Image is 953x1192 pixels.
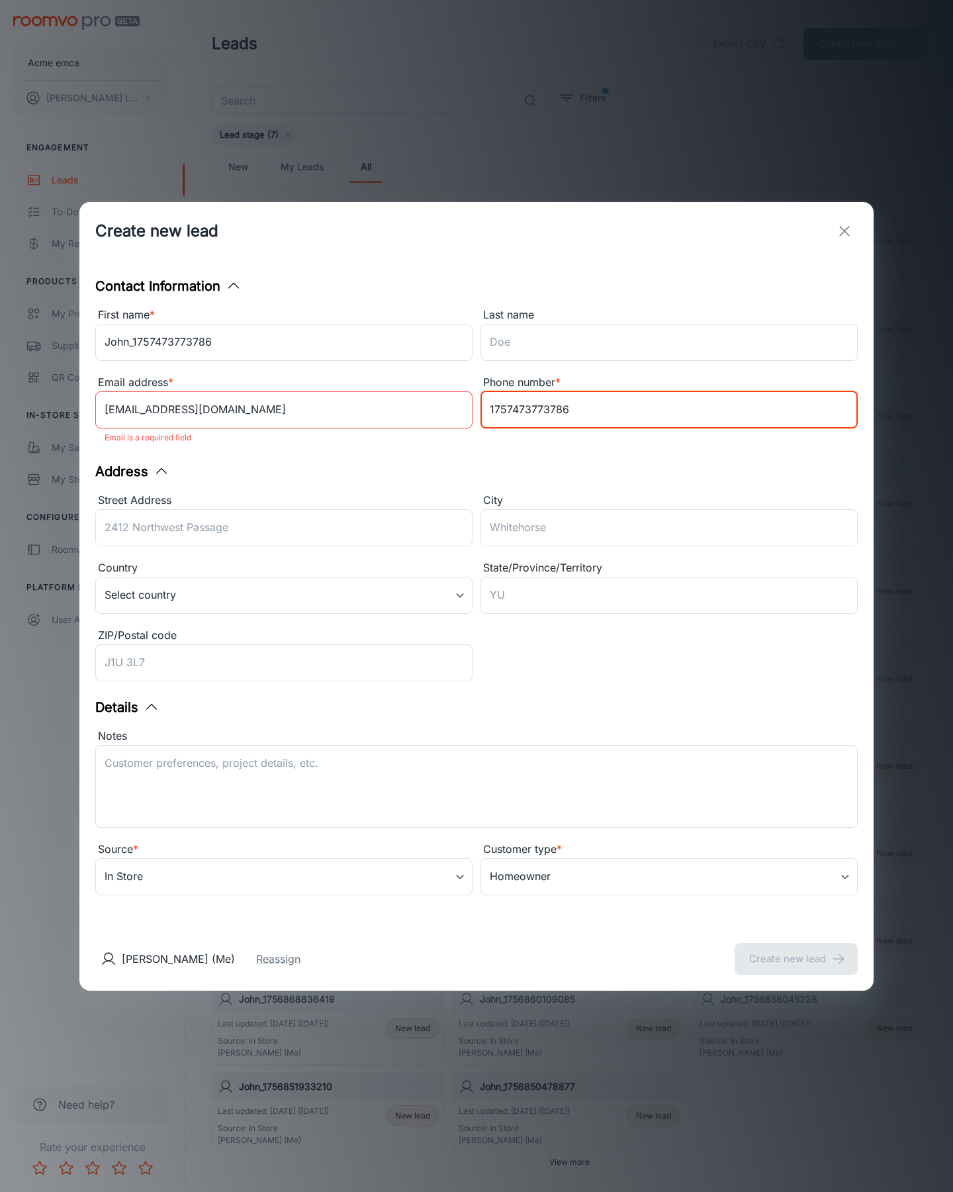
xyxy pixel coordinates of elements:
input: myname@example.com [95,391,473,428]
input: J1U 3L7 [95,644,473,681]
div: In Store [95,858,473,895]
div: State/Province/Territory [480,560,858,577]
button: Address [95,462,169,481]
input: YU [480,577,858,614]
div: Source [95,841,473,858]
div: Email address [95,374,473,391]
div: Street Address [95,492,473,509]
input: +1 439-123-4567 [480,391,858,428]
div: First name [95,307,473,324]
p: [PERSON_NAME] (Me) [122,951,235,967]
div: ZIP/Postal code [95,627,473,644]
p: Email is a required field [105,430,463,446]
div: Country [95,560,473,577]
div: Notes [95,728,858,745]
h1: Create new lead [95,219,218,243]
button: Details [95,697,159,717]
button: Reassign [256,951,300,967]
button: exit [831,218,858,244]
input: Doe [480,324,858,361]
div: Last name [480,307,858,324]
button: Contact Information [95,276,242,296]
div: Customer type [480,841,858,858]
input: 2412 Northwest Passage [95,509,473,546]
div: City [480,492,858,509]
div: Phone number [480,374,858,391]
input: Whitehorse [480,509,858,546]
input: John [95,324,473,361]
div: Homeowner [480,858,858,895]
div: Select country [95,577,473,614]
